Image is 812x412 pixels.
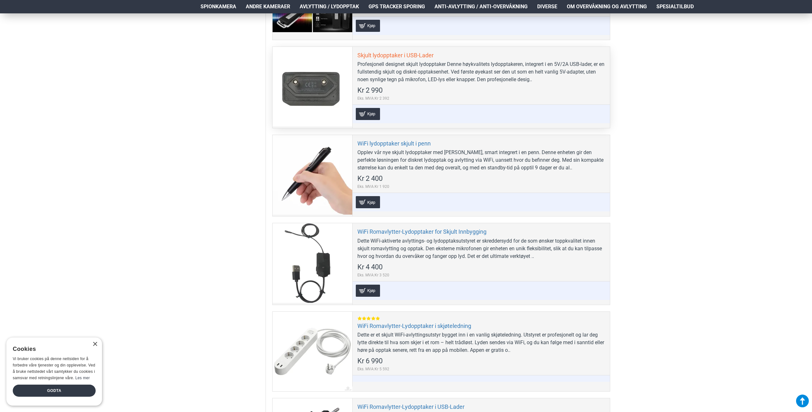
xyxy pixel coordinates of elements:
[357,366,389,372] span: Eks. MVA:Kr 5 592
[357,237,605,260] div: Dette WiFi-aktiverte avlyttings- og lydopptaksutstyret er skreddersydd for de som ønsker toppkval...
[366,288,377,293] span: Kjøp
[357,403,465,410] a: WiFi Romavlytter-Lydopptaker i USB-Lader
[300,3,359,11] span: Avlytting / Lydopptak
[357,272,389,278] span: Eks. MVA:Kr 3 520
[13,385,96,397] div: Godta
[366,112,377,116] span: Kjøp
[656,3,694,11] span: Spesialtilbud
[567,3,647,11] span: Om overvåkning og avlytting
[357,358,383,365] span: Kr 6 990
[537,3,557,11] span: Diverse
[273,135,352,215] a: WiFi lydopptaker skjult i penn WiFi lydopptaker skjult i penn
[13,357,95,380] span: Vi bruker cookies på denne nettsiden for å forbedre våre tjenester og din opplevelse. Ved å bruke...
[366,24,377,28] span: Kjøp
[357,149,605,172] div: Opplev vår nye skjult lydopptaker med [PERSON_NAME], smart integrert i en penn. Denne enheten gir...
[273,312,352,391] a: WiFi Romavlytter-Lydopptaker i skjøteledning
[357,175,383,182] span: Kr 2 400
[357,60,605,83] div: Profesjonell designet skjult lydopptaker Denne høykvalitets lydopptakeren, integrert i en 5V/2A U...
[357,87,383,94] span: Kr 2 990
[366,200,377,204] span: Kjøp
[357,184,389,189] span: Eks. MVA:Kr 1 920
[357,140,431,147] a: WiFi lydopptaker skjult i penn
[357,228,486,235] a: WiFi Romavlytter-Lydopptaker for Skjult Innbygging
[357,52,434,59] a: Skjult lydopptaker i USB-Lader
[357,96,389,101] span: Eks. MVA:Kr 2 392
[201,3,236,11] span: Spionkamera
[92,342,97,347] div: Close
[13,342,91,356] div: Cookies
[357,322,471,330] a: WiFi Romavlytter-Lydopptaker i skjøteledning
[369,3,425,11] span: GPS Tracker Sporing
[75,376,90,380] a: Les mer, opens a new window
[357,331,605,354] div: Dette er et skjult WiFi-avlyttingsutstyr bygget inn i en vanlig skjøteledning. Utstyret er profes...
[435,3,528,11] span: Anti-avlytting / Anti-overvåkning
[246,3,290,11] span: Andre kameraer
[273,223,352,303] a: WiFi Romavlytter-Lydopptaker for Skjult Innbygging WiFi Romavlytter-Lydopptaker for Skjult Innbyg...
[357,264,383,271] span: Kr 4 400
[273,47,352,126] a: Skjult lydopptaker i USB-Lader Skjult lydopptaker i USB-Lader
